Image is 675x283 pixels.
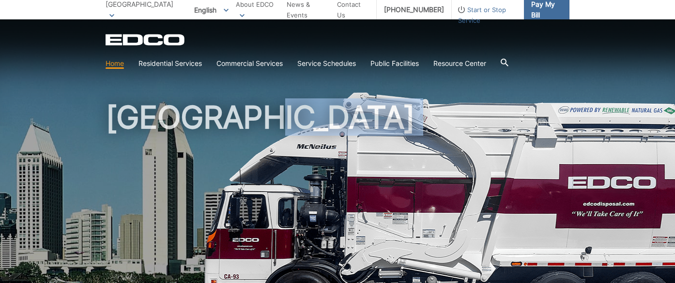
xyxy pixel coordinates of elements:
[187,2,236,18] span: English
[297,58,356,69] a: Service Schedules
[138,58,202,69] a: Residential Services
[106,34,186,46] a: EDCD logo. Return to the homepage.
[370,58,419,69] a: Public Facilities
[216,58,283,69] a: Commercial Services
[106,58,124,69] a: Home
[433,58,486,69] a: Resource Center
